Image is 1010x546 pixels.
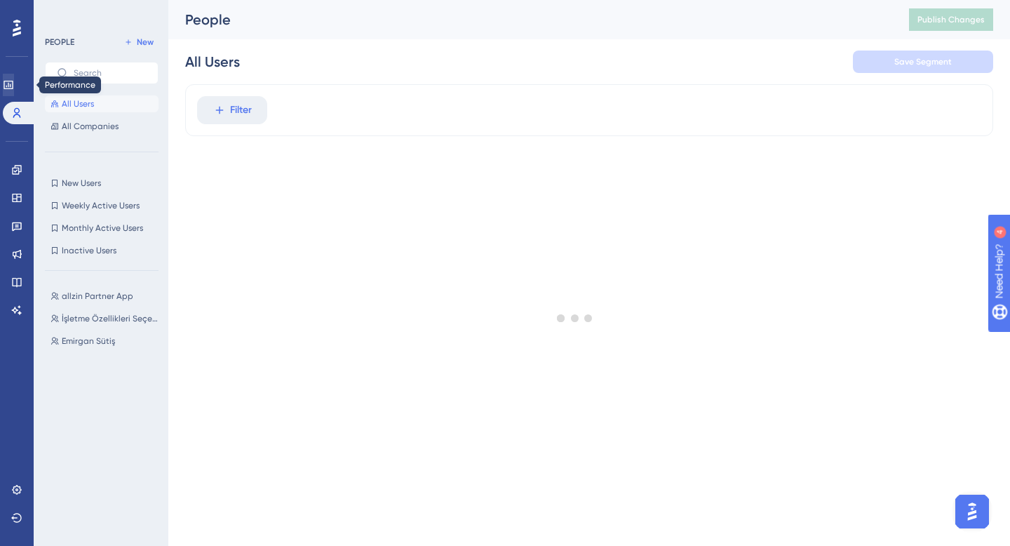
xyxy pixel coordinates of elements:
span: All Companies [62,121,119,132]
button: Inactive Users [45,242,159,259]
span: İşletme Özellikleri Seçenler [62,313,161,324]
button: New [119,34,159,51]
span: Emirgan Sütiş [62,335,115,347]
button: İşletme Özellikleri Seçenler [45,310,167,327]
span: Inactive Users [62,245,116,256]
button: Monthly Active Users [45,220,159,237]
iframe: UserGuiding AI Assistant Launcher [951,491,993,533]
span: allzin Partner App [62,291,133,302]
div: All Users [185,52,240,72]
span: All Users [62,98,94,109]
span: Need Help? [33,4,88,20]
input: Search [74,68,147,78]
span: Weekly Active Users [62,200,140,211]
button: All Users [45,95,159,112]
div: People [185,10,874,29]
span: New [137,36,154,48]
span: Monthly Active Users [62,222,143,234]
button: New Users [45,175,159,192]
button: Publish Changes [909,8,993,31]
button: Emirgan Sütiş [45,333,167,349]
div: PEOPLE [45,36,74,48]
button: All Companies [45,118,159,135]
button: Weekly Active Users [45,197,159,214]
span: New Users [62,178,101,189]
button: Save Segment [853,51,993,73]
div: 4 [97,7,102,18]
span: Publish Changes [917,14,985,25]
span: Save Segment [894,56,952,67]
button: allzin Partner App [45,288,167,305]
